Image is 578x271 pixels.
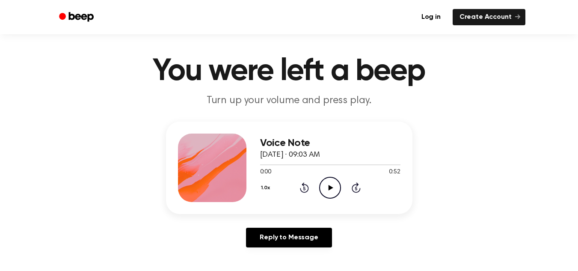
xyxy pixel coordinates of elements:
[53,9,101,26] a: Beep
[260,137,400,149] h3: Voice Note
[260,151,320,159] span: [DATE] · 09:03 AM
[125,94,454,108] p: Turn up your volume and press play.
[389,168,400,177] span: 0:52
[70,56,508,87] h1: You were left a beep
[246,228,332,247] a: Reply to Message
[415,9,448,25] a: Log in
[260,181,273,195] button: 1.0x
[453,9,525,25] a: Create Account
[260,168,271,177] span: 0:00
